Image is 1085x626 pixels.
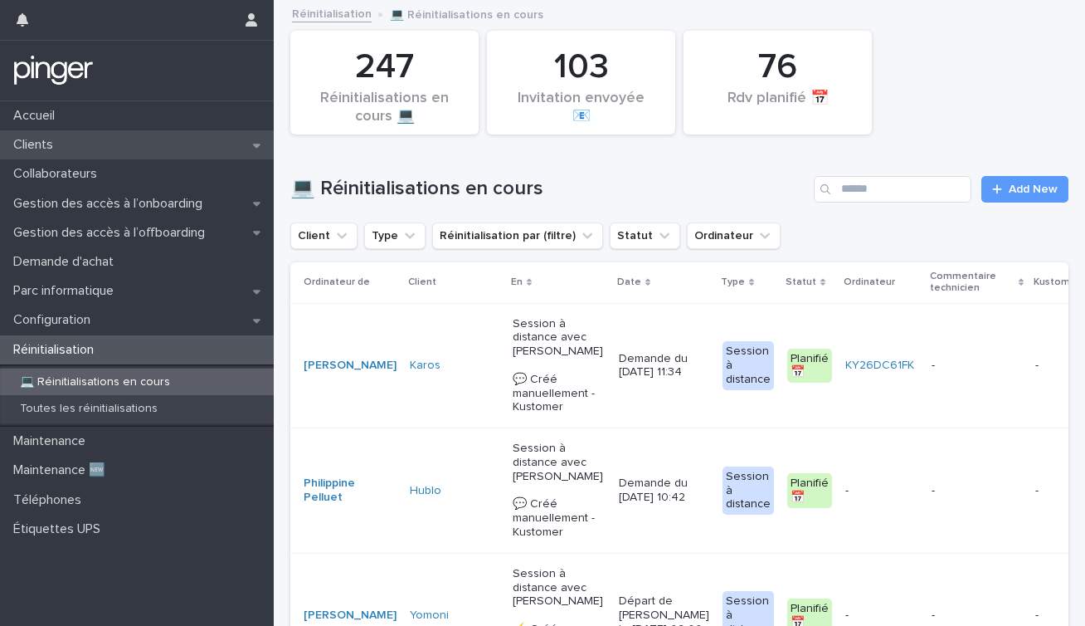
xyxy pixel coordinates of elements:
[7,342,107,358] p: Réinitialisation
[845,609,918,623] p: -
[7,462,119,478] p: Maintenance 🆕
[787,473,832,508] div: Planifié 📅
[1035,481,1042,498] p: -
[932,484,1022,498] p: -
[786,273,816,291] p: Statut
[513,442,606,540] p: Session à distance avec [PERSON_NAME] 💬​ Créé manuellement - Kustomer
[844,273,895,291] p: Ordinateur
[1035,605,1042,623] p: -
[7,283,127,299] p: Parc informatique
[511,273,523,291] p: En
[7,521,114,537] p: Étiquettes UPS
[7,108,68,124] p: Accueil
[410,484,441,498] a: Hublo
[845,484,918,498] p: -
[7,312,104,328] p: Configuration
[304,273,370,291] p: Ordinateur de
[390,4,543,22] p: 💻 Réinitialisations en cours
[712,46,844,88] div: 76
[712,90,844,125] div: Rdv planifié 📅
[1009,183,1058,195] span: Add New
[723,341,774,389] div: Session à distance
[7,492,95,508] p: Téléphones
[7,196,216,212] p: Gestion des accès à l’onboarding
[981,176,1068,203] a: Add New
[617,273,641,291] p: Date
[7,433,99,449] p: Maintenance
[7,225,218,241] p: Gestion des accès à l’offboarding
[515,90,647,125] div: Invitation envoyée 📧
[1034,273,1080,291] p: Kustomer
[319,90,450,125] div: Réinitialisations en cours 💻
[410,609,449,623] a: Yomoni
[304,359,397,373] a: [PERSON_NAME]
[7,402,171,416] p: Toutes les réinitialisations
[687,223,781,249] button: Ordinateur
[410,359,440,373] a: Karos
[610,223,680,249] button: Statut
[319,46,450,88] div: 247
[515,46,647,88] div: 103
[364,223,426,249] button: Type
[290,177,807,201] h1: 💻 Réinitialisations en cours
[723,467,774,515] div: Session à distance
[845,359,914,373] a: KY26DC61FK
[930,267,1014,298] p: Commentaire technicien
[7,254,127,270] p: Demande d'achat
[721,273,745,291] p: Type
[408,273,436,291] p: Client
[304,477,397,505] a: Philippine Pelluet
[619,352,709,380] p: Demande du [DATE] 11:34
[7,137,66,153] p: Clients
[814,176,971,203] input: Search
[7,166,110,182] p: Collaborateurs
[619,477,709,505] p: Demande du [DATE] 10:42
[432,223,603,249] button: Réinitialisation par (filtre)
[7,375,183,389] p: 💻 Réinitialisations en cours
[13,54,94,87] img: mTgBEunGTSyRkCgitkcU
[292,3,372,22] a: Réinitialisation
[932,609,1022,623] p: -
[304,609,397,623] a: [PERSON_NAME]
[513,317,606,415] p: Session à distance avec [PERSON_NAME] 💬​ Créé manuellement - Kustomer
[787,349,832,384] div: Planifié 📅
[290,223,358,249] button: Client
[932,359,1022,373] p: -
[1035,355,1042,373] p: -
